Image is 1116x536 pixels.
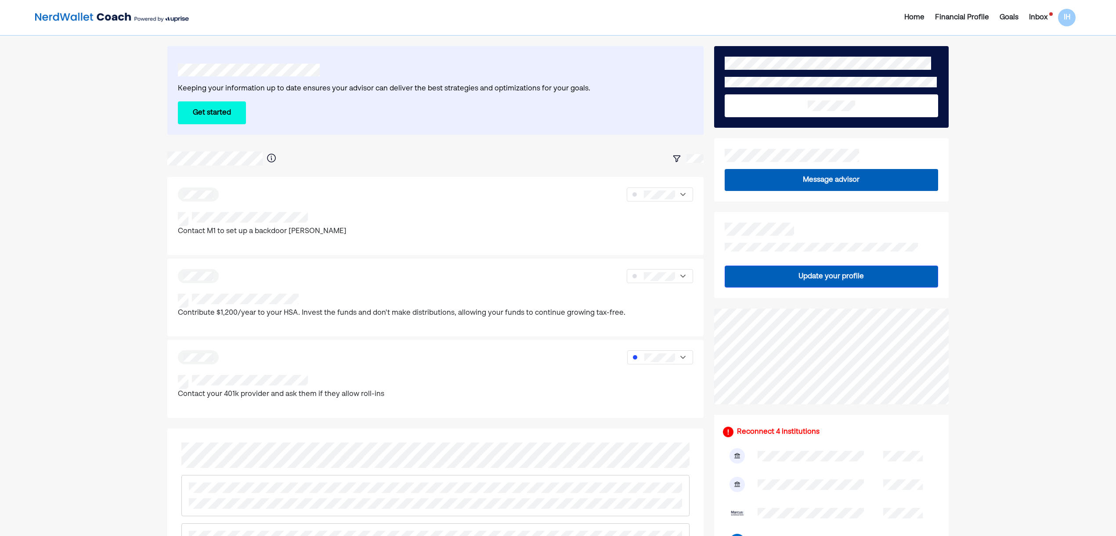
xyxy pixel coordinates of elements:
button: Get started [178,101,246,124]
div: IH [1058,9,1076,26]
div: Keeping your information up to date ensures your advisor can deliver the best strategies and opti... [178,83,616,95]
button: Message advisor [725,169,938,191]
p: Contact M1 to set up a backdoor [PERSON_NAME] [178,226,347,237]
div: Reconnect 4 institutions [737,427,820,437]
div: Goals [1000,12,1018,23]
p: Contribute $1,200/year to your HSA. Invest the funds and don't make distributions, allowing your ... [178,308,625,319]
button: Update your profile [725,266,938,288]
div: Home [904,12,925,23]
p: Contact your 401k provider and ask them if they allow roll-ins [178,389,384,400]
div: Financial Profile [935,12,989,23]
div: Inbox [1029,12,1047,23]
